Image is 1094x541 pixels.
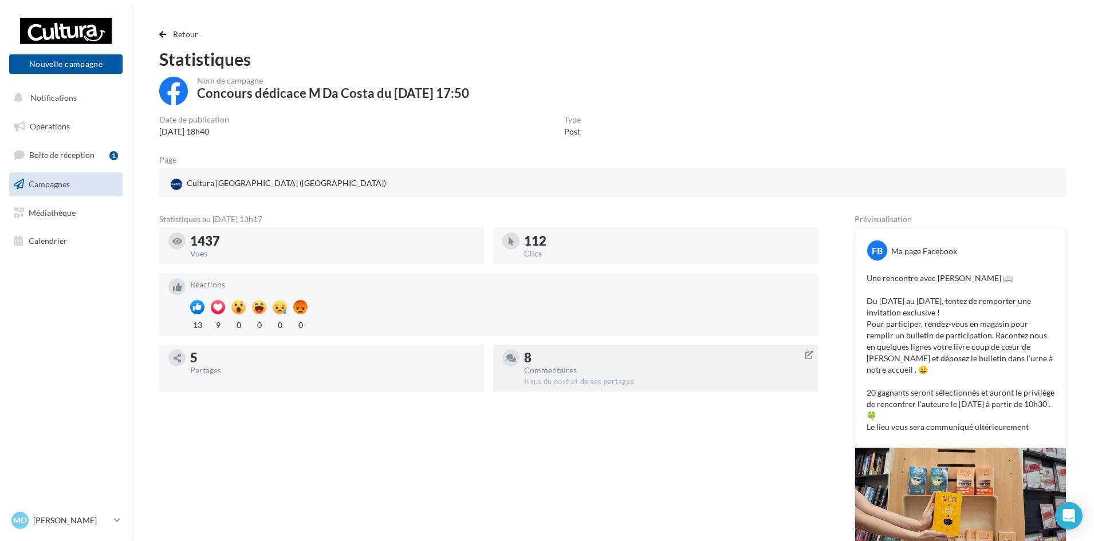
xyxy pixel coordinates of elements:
[7,172,125,196] a: Campagnes
[197,87,469,100] div: Concours dédicace M Da Costa du [DATE] 17:50
[7,114,125,139] a: Opérations
[29,236,67,246] span: Calendrier
[524,377,809,387] div: Issus du post et de ses partages
[293,317,308,331] div: 0
[29,150,95,160] span: Boîte de réception
[855,215,1067,223] div: Prévisualisation
[168,175,388,192] div: Cultura [GEOGRAPHIC_DATA] ([GEOGRAPHIC_DATA])
[867,273,1054,433] p: Une rencontre avec [PERSON_NAME] 📖 Du [DATE] au [DATE], tentez de remporter une invitation exclus...
[197,77,469,85] div: Nom de campagne
[159,50,1067,68] div: Statistiques
[29,207,76,217] span: Médiathèque
[30,93,77,102] span: Notifications
[159,126,229,137] div: [DATE] 18h40
[159,27,203,41] button: Retour
[1055,502,1083,530] div: Open Intercom Messenger
[252,317,266,331] div: 0
[190,352,475,364] div: 5
[159,116,229,124] div: Date de publication
[30,121,70,131] span: Opérations
[7,229,125,253] a: Calendrier
[109,151,118,160] div: 1
[7,86,120,110] button: Notifications
[173,29,199,39] span: Retour
[190,281,809,289] div: Réactions
[190,250,475,258] div: Vues
[564,126,581,137] div: Post
[524,366,809,374] div: Commentaires
[891,246,957,257] div: Ma page Facebook
[524,250,809,258] div: Clics
[867,240,887,260] div: FB
[13,515,27,526] span: Mo
[9,510,123,531] a: Mo [PERSON_NAME]
[9,54,123,74] button: Nouvelle campagne
[33,515,109,526] p: [PERSON_NAME]
[29,179,70,189] span: Campagnes
[7,143,125,167] a: Boîte de réception1
[7,201,125,225] a: Médiathèque
[524,352,809,364] div: 8
[190,235,475,247] div: 1437
[159,156,186,164] div: Page
[524,235,809,247] div: 112
[190,317,204,331] div: 13
[168,175,465,192] a: Cultura [GEOGRAPHIC_DATA] ([GEOGRAPHIC_DATA])
[211,317,225,331] div: 9
[273,317,287,331] div: 0
[190,366,475,374] div: Partages
[231,317,246,331] div: 0
[159,215,818,223] div: Statistiques au [DATE] 13h17
[564,116,581,124] div: Type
